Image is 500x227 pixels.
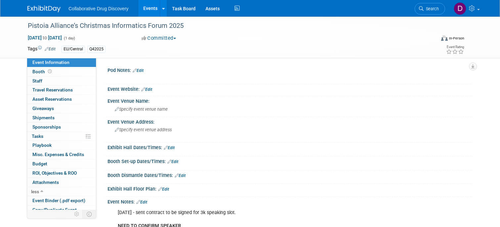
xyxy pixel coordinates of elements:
[27,187,96,196] a: less
[108,96,473,104] div: Event Venue Name:
[108,142,473,151] div: Exhibit Hall Dates/Times:
[27,196,96,205] a: Event Binder (.pdf export)
[32,207,77,212] span: Copy/Duplicate Event
[133,68,144,73] a: Edit
[27,104,96,113] a: Giveaways
[32,78,42,84] span: Staff
[108,117,473,125] div: Event Venue Address:
[32,69,53,74] span: Booth
[175,173,186,178] a: Edit
[27,123,96,132] a: Sponsorships
[31,189,39,194] span: less
[441,35,448,41] img: Format-Inperson.png
[45,47,56,51] a: Edit
[139,35,179,42] button: Committed
[454,2,466,15] img: Daniel Castro
[27,58,96,67] a: Event Information
[27,6,61,12] img: ExhibitDay
[32,124,61,130] span: Sponsorships
[32,134,43,139] span: Tasks
[424,6,439,11] span: Search
[27,178,96,187] a: Attachments
[32,87,73,92] span: Travel Reservations
[87,46,106,53] div: Q42025
[68,6,128,11] span: Collaborative Drug Discovery
[27,35,62,41] span: [DATE] [DATE]
[400,34,464,44] div: Event Format
[47,69,53,74] span: Booth not reserved yet
[32,170,77,176] span: ROI, Objectives & ROO
[32,180,59,185] span: Attachments
[63,36,75,40] span: (1 day)
[141,87,152,92] a: Edit
[108,170,473,179] div: Booth Dismantle Dates/Times:
[108,184,473,193] div: Exhibit Hall Floor Plan:
[108,84,473,93] div: Event Website:
[32,96,72,102] span: Asset Reservations
[158,187,169,192] a: Edit
[27,95,96,104] a: Asset Reservations
[32,60,69,65] span: Event Information
[415,3,445,15] a: Search
[32,198,85,203] span: Event Binder (.pdf export)
[25,20,427,32] div: Pistoia Alliance’s Christmas Informatics Forum 2025
[164,145,175,150] a: Edit
[32,142,52,148] span: Playbook
[32,106,54,111] span: Giveaways
[27,85,96,94] a: Travel Reservations
[167,159,178,164] a: Edit
[108,65,473,74] div: Pod Notes:
[32,115,55,120] span: Shipments
[27,113,96,122] a: Shipments
[115,107,168,112] span: Specify event venue name
[27,159,96,168] a: Budget
[71,210,83,218] td: Personalize Event Tab Strip
[27,150,96,159] a: Misc. Expenses & Credits
[27,169,96,178] a: ROI, Objectives & ROO
[449,36,464,41] div: In-Person
[27,205,96,214] a: Copy/Duplicate Event
[136,200,147,204] a: Edit
[27,77,96,85] a: Staff
[32,161,47,166] span: Budget
[108,156,473,165] div: Booth Set-up Dates/Times:
[108,197,473,205] div: Event Notes:
[32,152,84,157] span: Misc. Expenses & Credits
[27,45,56,53] td: Tags
[446,45,464,49] div: Event Rating
[42,35,48,40] span: to
[62,46,85,53] div: EU/Central
[27,141,96,150] a: Playbook
[27,132,96,141] a: Tasks
[115,127,172,132] span: Specify event venue address
[27,67,96,76] a: Booth
[83,210,96,218] td: Toggle Event Tabs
